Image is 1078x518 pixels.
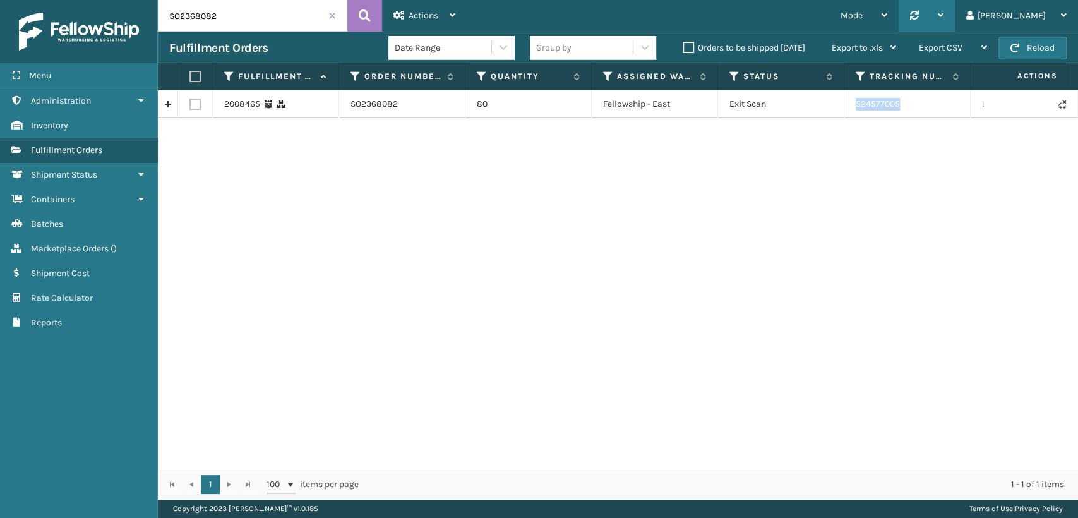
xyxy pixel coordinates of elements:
[350,98,398,111] a: SO2368082
[617,71,693,82] label: Assigned Warehouse
[31,292,93,303] span: Rate Calculator
[832,42,883,53] span: Export to .xls
[718,90,844,118] td: Exit Scan
[683,42,805,53] label: Orders to be shipped [DATE]
[31,145,102,155] span: Fulfillment Orders
[169,40,268,56] h3: Fulfillment Orders
[31,120,68,131] span: Inventory
[536,41,572,54] div: Group by
[19,13,139,51] img: logo
[969,504,1013,513] a: Terms of Use
[395,41,493,54] div: Date Range
[409,10,438,21] span: Actions
[977,66,1065,87] span: Actions
[465,90,592,118] td: 80
[31,219,63,229] span: Batches
[31,268,90,279] span: Shipment Cost
[31,317,62,328] span: Reports
[31,243,109,254] span: Marketplace Orders
[267,478,285,491] span: 100
[31,194,75,205] span: Containers
[29,70,51,81] span: Menu
[238,71,314,82] label: Fulfillment Order Id
[743,71,820,82] label: Status
[592,90,718,118] td: Fellowship - East
[224,98,260,111] a: 2008465
[841,10,863,21] span: Mode
[998,37,1067,59] button: Reload
[969,499,1063,518] div: |
[1015,504,1063,513] a: Privacy Policy
[919,42,962,53] span: Export CSV
[31,95,91,106] span: Administration
[173,499,318,518] p: Copyright 2023 [PERSON_NAME]™ v 1.0.185
[1058,100,1066,109] i: Never Shipped
[111,243,117,254] span: ( )
[364,71,441,82] label: Order Number
[870,71,946,82] label: Tracking Number
[31,169,97,180] span: Shipment Status
[376,478,1064,491] div: 1 - 1 of 1 items
[267,475,359,494] span: items per page
[201,475,220,494] a: 1
[491,71,567,82] label: Quantity
[844,90,971,118] td: 524577005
